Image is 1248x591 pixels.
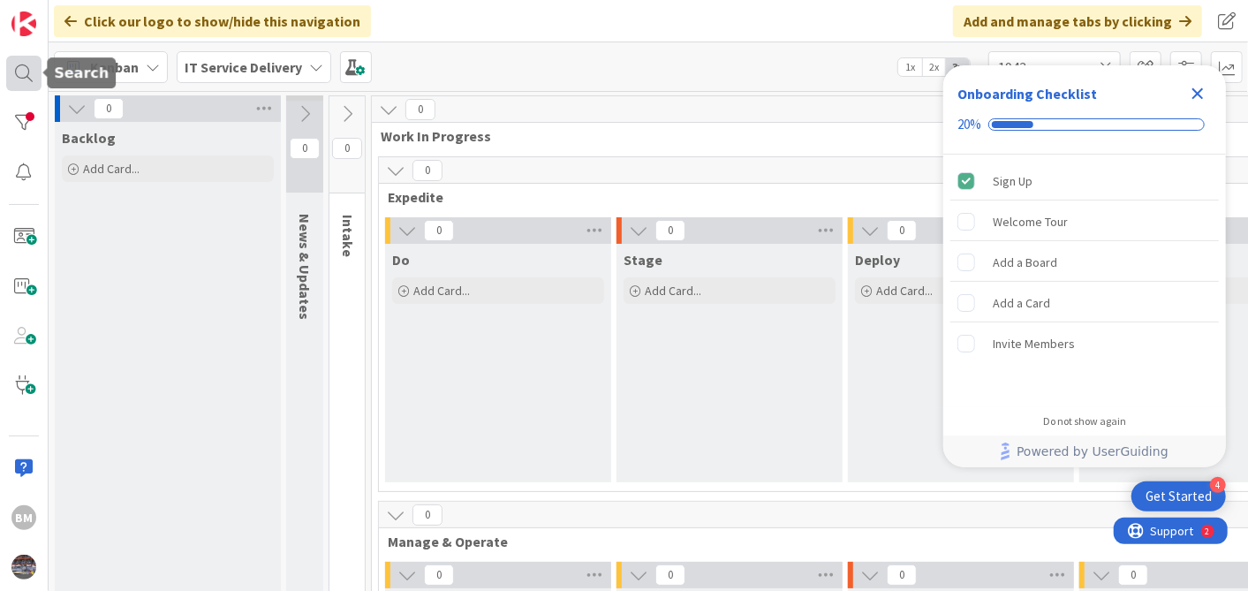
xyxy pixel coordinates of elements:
span: 2x [922,58,946,76]
span: 0 [1118,564,1148,586]
span: Kanban [90,57,139,78]
span: 0 [332,138,362,159]
a: Powered by UserGuiding [952,436,1217,467]
span: 1x [898,58,922,76]
span: 0 [94,98,124,119]
div: Footer [943,436,1226,467]
span: Add Card... [83,161,140,177]
div: Open Get Started checklist, remaining modules: 4 [1131,481,1226,511]
div: Get Started [1146,488,1212,505]
span: Intake [339,215,357,257]
span: 0 [405,99,435,120]
span: Powered by UserGuiding [1017,441,1169,462]
div: BM [11,505,36,530]
span: Do [392,251,410,269]
div: Sign Up [993,170,1032,192]
span: Backlog [62,129,116,147]
span: Deploy [855,251,900,269]
div: Add a Card is incomplete. [950,284,1219,322]
img: Visit kanbanzone.com [11,11,36,36]
span: Add Card... [645,283,701,299]
span: 0 [887,564,917,586]
span: Add Card... [413,283,470,299]
span: 0 [424,564,454,586]
div: Add a Board [993,252,1057,273]
span: 0 [655,220,685,241]
div: Sign Up is complete. [950,162,1219,201]
div: Checklist Container [943,65,1226,467]
span: 0 [655,564,685,586]
span: 0 [887,220,917,241]
span: 0 [424,220,454,241]
div: Welcome Tour [993,211,1068,232]
div: Do not show again [1043,414,1126,428]
input: Quick Filter... [988,51,1121,83]
div: Welcome Tour is incomplete. [950,202,1219,241]
div: Checklist progress: 20% [957,117,1212,133]
div: 4 [1210,477,1226,493]
span: Stage [624,251,662,269]
img: avatar [11,555,36,580]
div: Add and manage tabs by clicking [953,5,1202,37]
span: Add Card... [876,283,933,299]
h5: Search [54,64,109,81]
div: Checklist items [943,155,1226,403]
div: 20% [957,117,981,133]
span: 3x [946,58,970,76]
b: IT Service Delivery [185,58,302,76]
span: News & Updates [296,214,314,320]
div: Close Checklist [1184,80,1212,108]
div: Invite Members is incomplete. [950,324,1219,363]
div: 2 [92,7,96,21]
div: Add a Board is incomplete. [950,243,1219,282]
span: Support [37,3,80,24]
span: 0 [412,504,442,526]
div: Click our logo to show/hide this navigation [54,5,371,37]
div: Add a Card [993,292,1050,314]
div: Onboarding Checklist [957,83,1097,104]
span: 0 [412,160,442,181]
span: 0 [290,138,320,159]
div: Invite Members [993,333,1075,354]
